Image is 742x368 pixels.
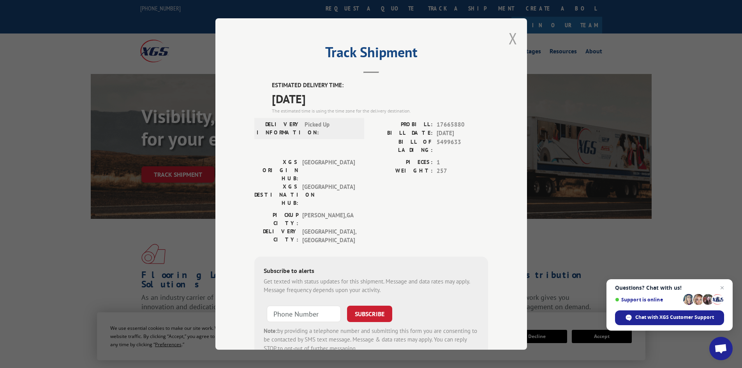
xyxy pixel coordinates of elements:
[254,211,298,227] label: PICKUP CITY:
[254,158,298,183] label: XGS ORIGIN HUB:
[264,266,479,277] div: Subscribe to alerts
[257,120,301,137] label: DELIVERY INFORMATION:
[254,183,298,207] label: XGS DESTINATION HUB:
[302,211,355,227] span: [PERSON_NAME] , GA
[371,167,433,176] label: WEIGHT:
[371,120,433,129] label: PROBILL:
[717,283,727,292] span: Close chat
[302,227,355,245] span: [GEOGRAPHIC_DATA] , [GEOGRAPHIC_DATA]
[437,158,488,167] span: 1
[302,183,355,207] span: [GEOGRAPHIC_DATA]
[264,327,277,335] strong: Note:
[254,227,298,245] label: DELIVERY CITY:
[267,306,341,322] input: Phone Number
[635,314,714,321] span: Chat with XGS Customer Support
[302,158,355,183] span: [GEOGRAPHIC_DATA]
[437,167,488,176] span: 257
[305,120,357,137] span: Picked Up
[347,306,392,322] button: SUBSCRIBE
[709,337,733,360] div: Open chat
[371,158,433,167] label: PIECES:
[615,285,724,291] span: Questions? Chat with us!
[264,327,479,353] div: by providing a telephone number and submitting this form you are consenting to be contacted by SM...
[272,107,488,114] div: The estimated time is using the time zone for the delivery destination.
[615,310,724,325] div: Chat with XGS Customer Support
[437,120,488,129] span: 17665880
[254,47,488,62] h2: Track Shipment
[371,129,433,138] label: BILL DATE:
[371,138,433,154] label: BILL OF LADING:
[615,297,680,303] span: Support is online
[509,28,517,49] button: Close modal
[272,81,488,90] label: ESTIMATED DELIVERY TIME:
[264,277,479,295] div: Get texted with status updates for this shipment. Message and data rates may apply. Message frequ...
[437,138,488,154] span: 5499633
[272,90,488,107] span: [DATE]
[437,129,488,138] span: [DATE]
